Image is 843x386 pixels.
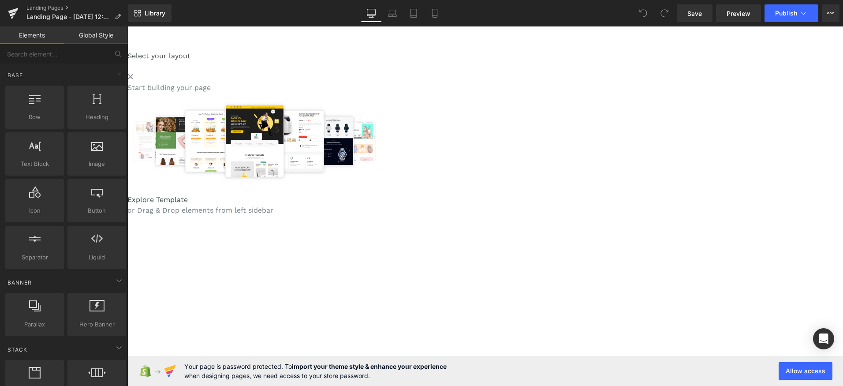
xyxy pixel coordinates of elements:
[70,320,123,329] span: Hero Banner
[716,4,761,22] a: Preview
[779,362,832,380] button: Allow access
[7,345,28,354] span: Stack
[26,4,128,11] a: Landing Pages
[634,4,652,22] button: Undo
[70,253,123,262] span: Liquid
[8,320,61,329] span: Parallax
[292,363,447,370] strong: import your theme style & enhance your experience
[70,112,123,122] span: Heading
[8,253,61,262] span: Separator
[765,4,818,22] button: Publish
[687,9,702,18] span: Save
[26,13,111,20] span: Landing Page - [DATE] 12:04:46
[70,159,123,169] span: Image
[361,4,382,22] a: Desktop
[8,159,61,169] span: Text Block
[145,9,165,17] span: Library
[70,206,123,215] span: Button
[7,71,24,79] span: Base
[656,4,673,22] button: Redo
[7,278,33,287] span: Banner
[813,328,834,349] div: Open Intercom Messenger
[424,4,445,22] a: Mobile
[184,362,447,380] span: Your page is password protected. To when designing pages, we need access to your store password.
[8,112,61,122] span: Row
[403,4,424,22] a: Tablet
[822,4,839,22] button: More
[382,4,403,22] a: Laptop
[8,206,61,215] span: Icon
[775,10,797,17] span: Publish
[128,4,172,22] a: New Library
[727,9,750,18] span: Preview
[64,26,128,44] a: Global Style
